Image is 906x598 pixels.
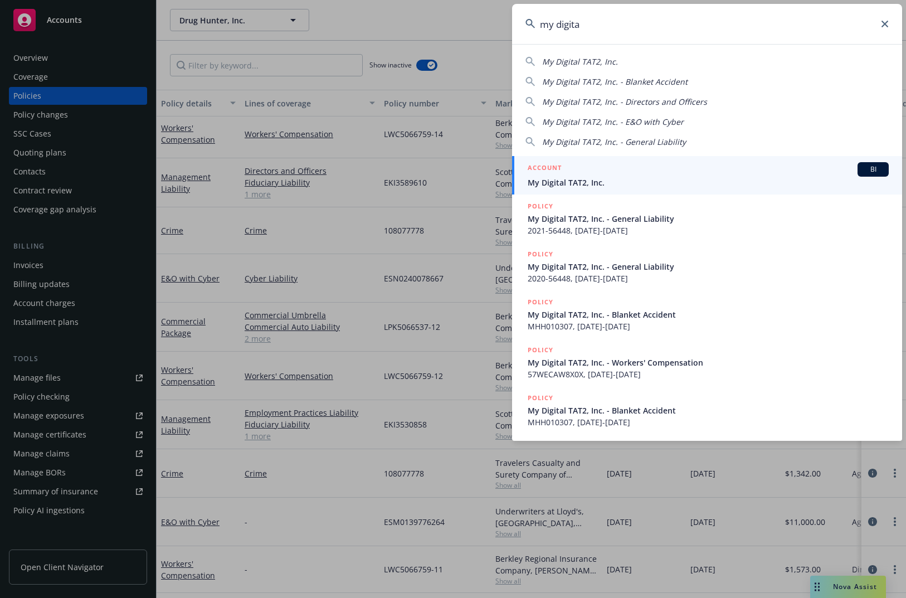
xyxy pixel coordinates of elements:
[528,392,553,403] h5: POLICY
[528,249,553,260] h5: POLICY
[528,201,553,212] h5: POLICY
[512,338,902,386] a: POLICYMy Digital TAT2, Inc. - Workers' Compensation57WECAW8X0X, [DATE]-[DATE]
[528,296,553,308] h5: POLICY
[542,116,684,127] span: My Digital TAT2, Inc. - E&O with Cyber
[528,405,889,416] span: My Digital TAT2, Inc. - Blanket Accident
[512,4,902,44] input: Search...
[528,162,562,176] h5: ACCOUNT
[528,416,889,428] span: MHH010307, [DATE]-[DATE]
[542,137,686,147] span: My Digital TAT2, Inc. - General Liability
[862,164,884,174] span: BI
[528,225,889,236] span: 2021-56448, [DATE]-[DATE]
[512,386,902,434] a: POLICYMy Digital TAT2, Inc. - Blanket AccidentMHH010307, [DATE]-[DATE]
[528,177,889,188] span: My Digital TAT2, Inc.
[528,273,889,284] span: 2020-56448, [DATE]-[DATE]
[542,56,618,67] span: My Digital TAT2, Inc.
[528,261,889,273] span: My Digital TAT2, Inc. - General Liability
[512,290,902,338] a: POLICYMy Digital TAT2, Inc. - Blanket AccidentMHH010307, [DATE]-[DATE]
[528,309,889,320] span: My Digital TAT2, Inc. - Blanket Accident
[512,242,902,290] a: POLICYMy Digital TAT2, Inc. - General Liability2020-56448, [DATE]-[DATE]
[528,357,889,368] span: My Digital TAT2, Inc. - Workers' Compensation
[528,344,553,356] h5: POLICY
[528,213,889,225] span: My Digital TAT2, Inc. - General Liability
[542,96,707,107] span: My Digital TAT2, Inc. - Directors and Officers
[512,195,902,242] a: POLICYMy Digital TAT2, Inc. - General Liability2021-56448, [DATE]-[DATE]
[528,320,889,332] span: MHH010307, [DATE]-[DATE]
[542,76,688,87] span: My Digital TAT2, Inc. - Blanket Accident
[512,156,902,195] a: ACCOUNTBIMy Digital TAT2, Inc.
[528,368,889,380] span: 57WECAW8X0X, [DATE]-[DATE]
